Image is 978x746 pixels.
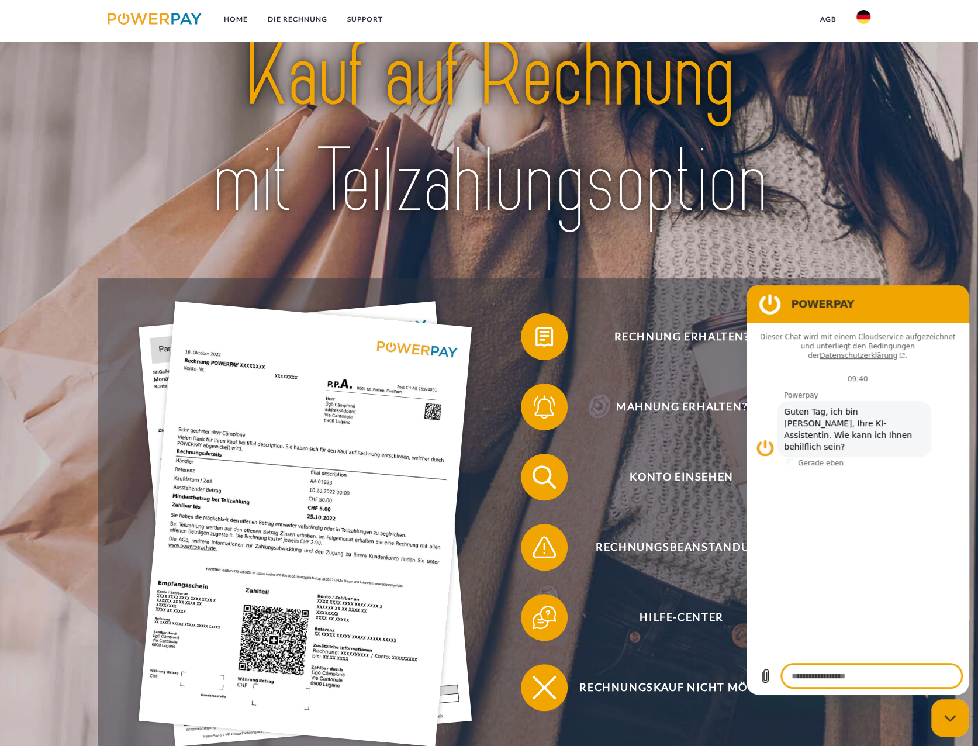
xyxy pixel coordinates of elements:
img: qb_close.svg [530,673,559,702]
img: qb_bell.svg [530,392,559,422]
button: Hilfe-Center [521,594,825,641]
span: Mahnung erhalten? [538,384,825,430]
img: qb_bill.svg [530,322,559,351]
img: title-powerpay_de.svg [146,16,833,240]
a: agb [810,9,846,30]
button: Konto einsehen [521,454,825,500]
a: Home [214,9,258,30]
span: Rechnungsbeanstandung [538,524,825,571]
span: Hilfe-Center [538,594,825,641]
span: Konto einsehen [538,454,825,500]
button: Rechnungskauf nicht möglich [521,664,825,711]
button: Rechnung erhalten? [521,313,825,360]
iframe: Messaging-Fenster [747,285,969,695]
img: de [856,10,870,24]
button: Mahnung erhalten? [521,384,825,430]
img: qb_warning.svg [530,533,559,562]
span: Rechnung erhalten? [538,313,825,360]
img: logo-powerpay.svg [108,13,202,25]
button: Rechnungsbeanstandung [521,524,825,571]
iframe: Schaltfläche zum Öffnen des Messaging-Fensters; Konversation läuft [931,699,969,737]
img: qb_search.svg [530,462,559,492]
span: Rechnungskauf nicht möglich [538,664,825,711]
a: SUPPORT [337,9,393,30]
a: DIE RECHNUNG [258,9,337,30]
img: qb_help.svg [530,603,559,632]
